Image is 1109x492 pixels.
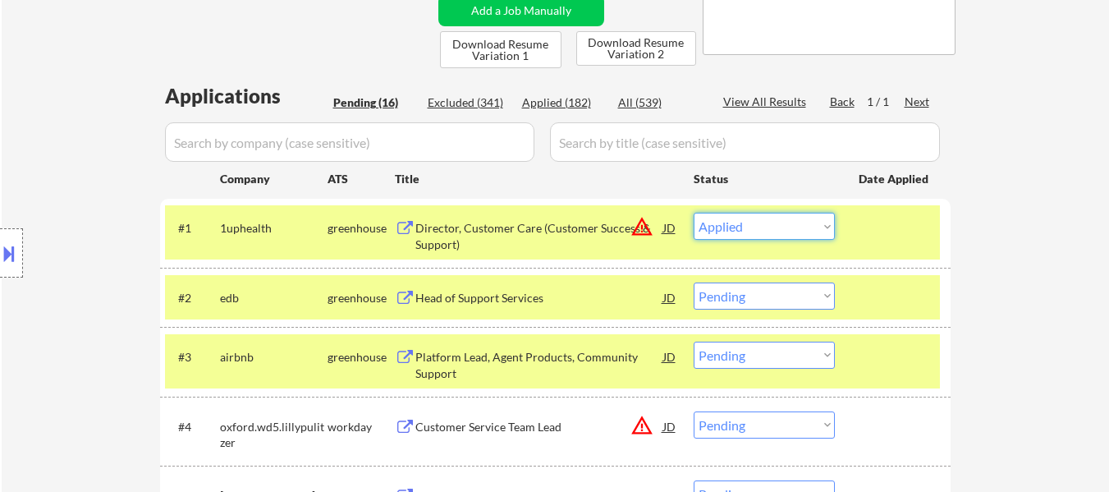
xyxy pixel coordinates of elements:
div: Excluded (341) [428,94,510,111]
div: greenhouse [328,349,395,366]
button: warning_amber [630,215,653,238]
div: greenhouse [328,290,395,306]
div: Director, Customer Care (Customer Success & Support) [415,220,663,252]
button: Download Resume Variation 1 [440,31,561,68]
div: All (539) [618,94,700,111]
div: 1 / 1 [867,94,905,110]
div: Back [830,94,856,110]
button: warning_amber [630,414,653,437]
div: ATS [328,171,395,187]
div: Status [694,163,835,193]
div: JD [662,213,678,242]
div: JD [662,283,678,312]
input: Search by company (case sensitive) [165,122,534,162]
div: #4 [178,419,207,435]
div: workday [328,419,395,435]
div: Applied (182) [522,94,604,111]
div: Date Applied [859,171,931,187]
div: Applications [165,86,328,106]
button: Download Resume Variation 2 [576,31,696,66]
div: JD [662,342,678,371]
div: Pending (16) [333,94,415,111]
div: Next [905,94,931,110]
div: View All Results [723,94,811,110]
div: JD [662,412,678,441]
div: Customer Service Team Lead [415,419,663,435]
div: greenhouse [328,220,395,237]
input: Search by title (case sensitive) [550,122,940,162]
div: Platform Lead, Agent Products, Community Support [415,349,663,381]
div: Title [395,171,678,187]
div: oxford.wd5.lillypulitzer [220,419,328,451]
div: Head of Support Services [415,290,663,306]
